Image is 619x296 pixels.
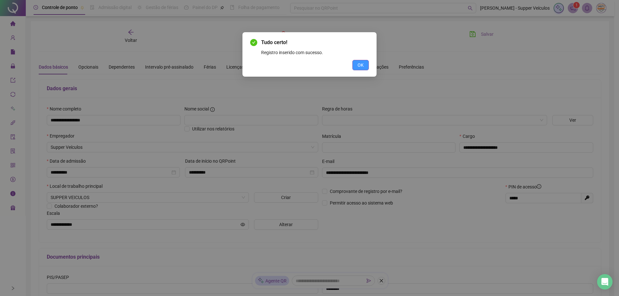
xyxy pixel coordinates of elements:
[250,39,257,46] span: check-circle
[597,274,613,290] div: Open Intercom Messenger
[261,50,323,55] span: Registro inserido com sucesso.
[352,60,369,70] button: OK
[261,39,287,45] span: Tudo certo!
[358,62,364,69] span: OK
